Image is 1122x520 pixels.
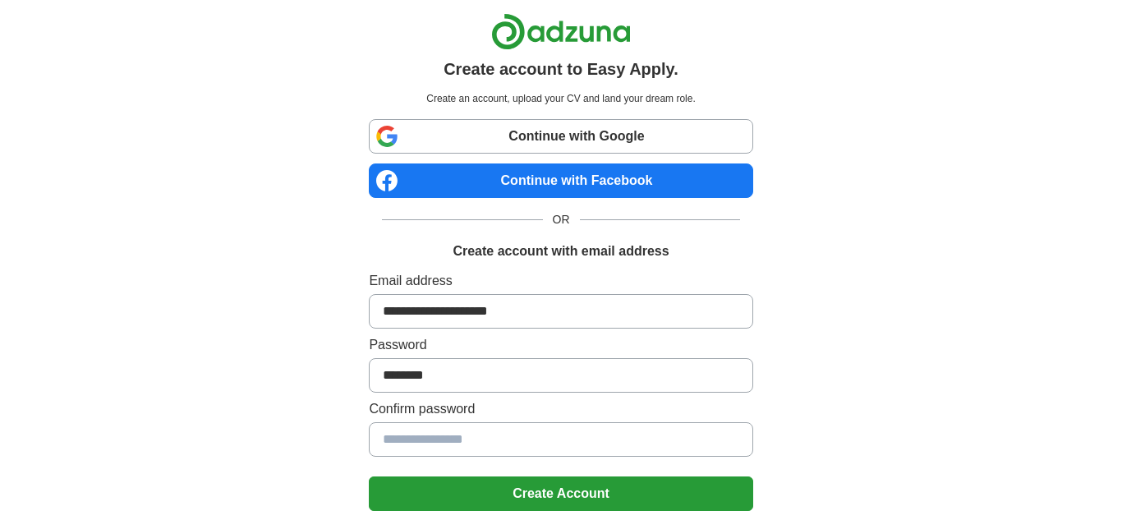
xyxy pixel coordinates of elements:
h1: Create account with email address [453,242,669,261]
button: Create Account [369,476,752,511]
span: OR [543,211,580,228]
label: Confirm password [369,399,752,419]
h1: Create account to Easy Apply. [444,57,678,81]
a: Continue with Facebook [369,163,752,198]
p: Create an account, upload your CV and land your dream role. [372,91,749,106]
label: Password [369,335,752,355]
img: Adzuna logo [491,13,631,50]
a: Continue with Google [369,119,752,154]
label: Email address [369,271,752,291]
